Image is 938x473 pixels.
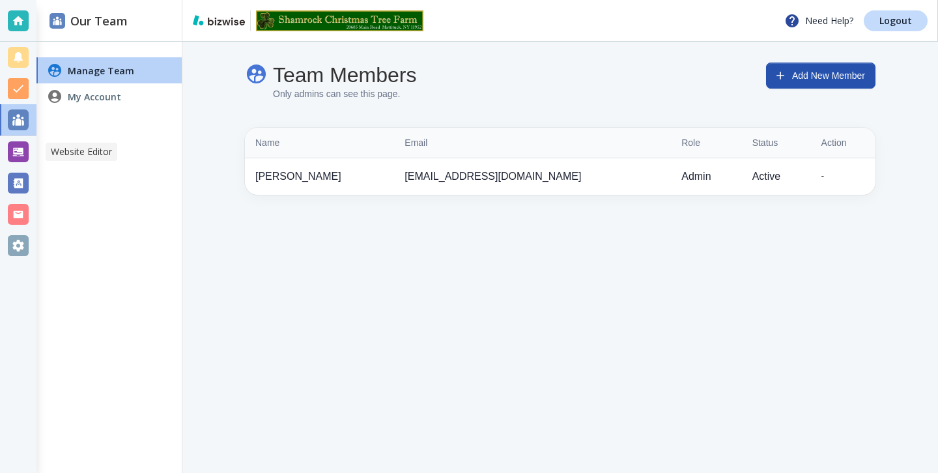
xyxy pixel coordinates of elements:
th: Role [671,128,741,158]
p: Logout [879,16,912,25]
a: My Account [36,83,182,109]
th: Email [394,128,671,158]
button: Add New Member [766,63,875,89]
th: Action [811,128,875,158]
p: Active [752,169,801,184]
h4: My Account [68,90,121,104]
img: Shamrock Christmas Tree Farm [256,10,423,31]
a: Manage Team [36,57,182,83]
h4: Manage Team [68,64,134,78]
div: - [821,169,865,184]
p: Website Editor [51,145,112,158]
p: Only admins can see this page. [273,87,417,102]
th: Name [245,128,394,158]
img: DashboardSidebarTeams.svg [50,13,65,29]
img: bizwise [193,15,245,25]
p: Admin [681,169,731,184]
h2: Our Team [50,12,128,30]
p: [EMAIL_ADDRESS][DOMAIN_NAME] [405,169,661,184]
h4: Team Members [273,63,417,87]
th: Status [742,128,811,158]
p: Need Help? [784,13,853,29]
p: [PERSON_NAME] [255,169,384,184]
a: Logout [864,10,928,31]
